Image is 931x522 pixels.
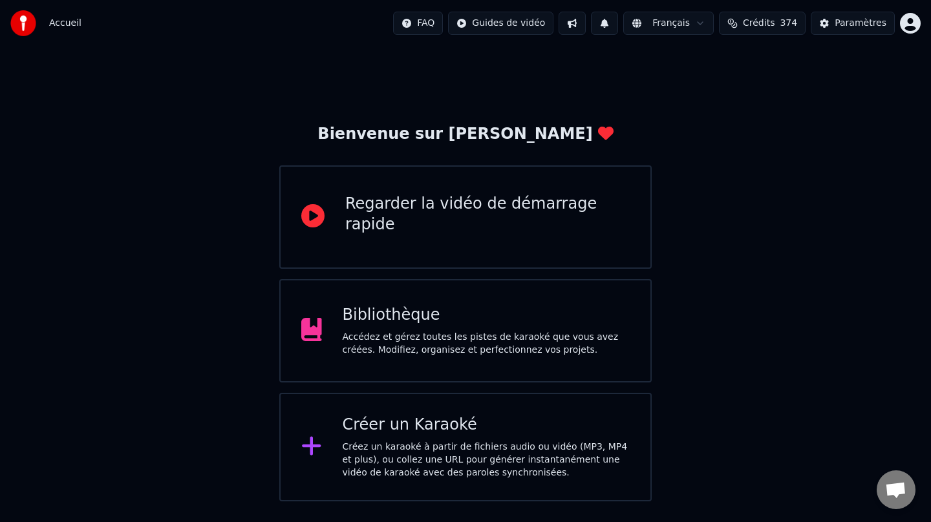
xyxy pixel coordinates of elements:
button: Guides de vidéo [448,12,553,35]
div: Bibliothèque [343,305,630,326]
span: Accueil [49,17,81,30]
button: Crédits374 [719,12,806,35]
div: Accédez et gérez toutes les pistes de karaoké que vous avez créées. Modifiez, organisez et perfec... [343,331,630,357]
span: 374 [780,17,797,30]
nav: breadcrumb [49,17,81,30]
button: Paramètres [811,12,895,35]
span: Crédits [743,17,775,30]
div: Ouvrir le chat [877,470,915,509]
div: Regarder la vidéo de démarrage rapide [345,194,630,235]
button: FAQ [393,12,443,35]
div: Paramètres [835,17,886,30]
div: Bienvenue sur [PERSON_NAME] [317,124,613,145]
div: Créez un karaoké à partir de fichiers audio ou vidéo (MP3, MP4 et plus), ou collez une URL pour g... [343,441,630,479]
img: youka [10,10,36,36]
div: Créer un Karaoké [343,415,630,435]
